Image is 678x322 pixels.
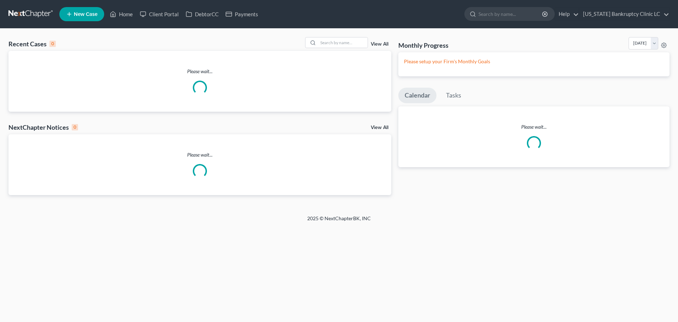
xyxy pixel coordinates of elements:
a: Calendar [398,88,436,103]
a: DebtorCC [182,8,222,21]
div: 0 [72,124,78,130]
a: [US_STATE] Bankruptcy Clinic LC [579,8,669,21]
div: NextChapter Notices [8,123,78,131]
a: Payments [222,8,262,21]
a: Tasks [440,88,468,103]
a: Help [555,8,579,21]
input: Search by name... [478,7,543,21]
p: Please wait... [8,68,391,75]
div: 2025 © NextChapterBK, INC [138,215,540,228]
p: Please wait... [398,123,670,130]
div: 0 [49,41,56,47]
a: View All [371,125,388,130]
a: Home [106,8,136,21]
input: Search by name... [318,37,368,48]
span: New Case [74,12,97,17]
div: Recent Cases [8,40,56,48]
a: View All [371,42,388,47]
h3: Monthly Progress [398,41,448,49]
p: Please wait... [8,151,391,158]
p: Please setup your Firm's Monthly Goals [404,58,664,65]
a: Client Portal [136,8,182,21]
